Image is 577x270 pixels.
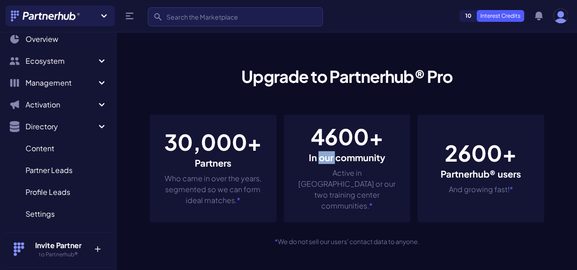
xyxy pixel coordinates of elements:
[26,77,96,88] span: Management
[5,74,111,92] button: Management
[29,251,88,258] h5: to Partnerhub®
[161,131,265,153] p: 30,000+
[26,56,96,66] span: Ecosystem
[295,168,400,211] p: Active in [GEOGRAPHIC_DATA] or our two training center communities.
[88,240,107,255] p: +
[441,168,521,180] h3: Partnerhub® users
[441,142,521,164] p: 2600+
[26,99,96,110] span: Activation
[5,161,111,179] a: Partner Leads
[150,237,544,246] p: We do not sell our users' contact data to anyone.
[295,151,400,164] h3: In our community
[5,30,111,48] a: Overview
[26,34,58,45] span: Overview
[5,232,111,265] button: Invite Partner to Partnerhub® +
[29,240,88,251] h4: Invite Partner
[477,10,524,22] p: Interest Credits
[295,126,400,148] p: 4600+
[5,205,111,223] a: Settings
[5,96,111,114] button: Activation
[161,157,265,169] h3: Partners
[26,187,70,198] span: Profile Leads
[26,165,73,176] span: Partner Leads
[161,173,265,206] p: Who came in over the years, segmented so we can form ideal matches.
[26,121,96,132] span: Directory
[26,209,55,219] span: Settings
[459,10,524,22] a: 10Interest Credits
[553,9,568,23] img: user photo
[5,52,111,70] button: Ecosystem
[11,10,81,21] img: Partnerhub® Logo
[460,10,477,21] span: 10
[5,139,111,158] a: Content
[172,67,522,86] h2: Upgrade to Partnerhub® Pro
[26,143,54,154] span: Content
[441,184,521,195] p: And growing fast!
[148,7,323,26] input: Search the Marketplace
[5,117,111,136] button: Directory
[5,183,111,201] a: Profile Leads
